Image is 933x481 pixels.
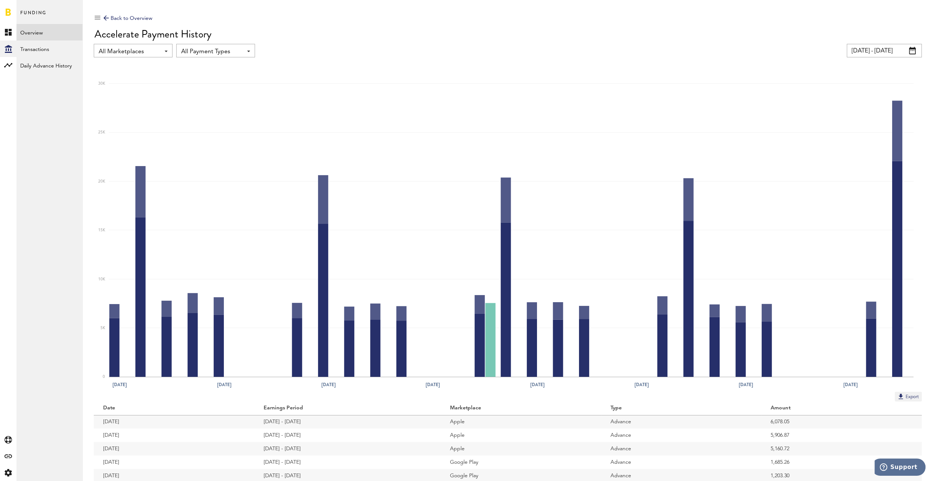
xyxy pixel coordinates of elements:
text: [DATE] [530,381,544,388]
ng-transclude: Date [103,405,116,411]
td: 1,685.26 [761,456,922,469]
text: [DATE] [739,381,753,388]
td: [DATE] - [DATE] [254,415,441,429]
a: Overview [16,24,82,40]
button: Export [895,392,922,402]
span: All Marketplaces [99,45,160,58]
span: All Payment Types [181,45,243,58]
td: Advance [601,442,762,456]
ng-transclude: Type [610,405,622,411]
td: [DATE] [94,442,254,456]
td: [DATE] - [DATE] [254,429,441,442]
div: Back to Overview [103,14,152,23]
ng-transclude: Amount [771,405,791,411]
td: 6,078.05 [761,415,922,429]
text: 5K [100,326,105,330]
text: [DATE] [426,381,440,388]
text: [DATE] [843,381,858,388]
td: Advance [601,456,762,469]
text: [DATE] [321,381,336,388]
td: Advance [601,429,762,442]
a: Transactions [16,40,82,57]
td: [DATE] - [DATE] [254,456,441,469]
td: Advance [601,415,762,429]
td: Google Play [441,456,601,469]
td: [DATE] [94,429,254,442]
iframe: Opens a widget where you can find more information [874,459,925,477]
div: Accelerate Payment History [94,28,922,40]
td: Apple [441,415,601,429]
text: [DATE] [634,381,649,388]
text: 30K [98,82,105,85]
td: 5,160.72 [761,442,922,456]
td: [DATE] - [DATE] [254,442,441,456]
td: Apple [441,429,601,442]
a: Daily Advance History [16,57,82,73]
ng-transclude: Earnings Period [264,405,304,411]
text: 20K [98,180,105,183]
td: [DATE] [94,415,254,429]
span: Funding [20,8,46,24]
td: 5,906.87 [761,429,922,442]
text: 10K [98,277,105,281]
td: Apple [441,442,601,456]
td: [DATE] [94,456,254,469]
text: 0 [103,375,105,379]
text: 15K [98,228,105,232]
ng-transclude: Marketplace [450,405,482,411]
text: 25K [98,130,105,134]
text: [DATE] [217,381,231,388]
text: [DATE] [112,381,127,388]
img: Export [897,393,904,400]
